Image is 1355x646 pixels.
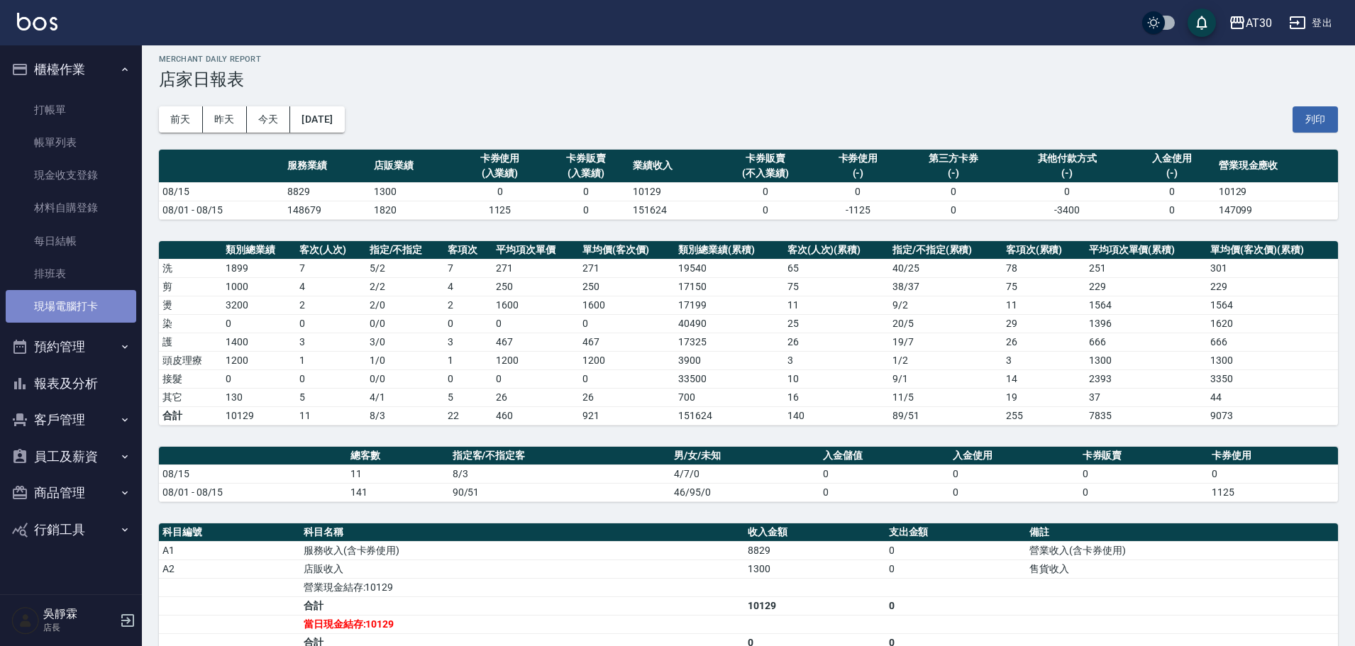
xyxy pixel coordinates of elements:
[784,241,889,260] th: 客次(人次)(累積)
[159,182,284,201] td: 08/15
[716,182,815,201] td: 0
[444,369,492,388] td: 0
[889,369,1002,388] td: 9 / 1
[784,406,889,425] td: 140
[1207,406,1338,425] td: 9073
[819,447,949,465] th: 入金儲值
[366,369,445,388] td: 0 / 0
[6,474,136,511] button: 商品管理
[159,241,1338,425] table: a dense table
[159,277,222,296] td: 剪
[1002,369,1085,388] td: 14
[889,277,1002,296] td: 38 / 37
[457,182,543,201] td: 0
[444,314,492,333] td: 0
[222,388,296,406] td: 130
[579,314,675,333] td: 0
[1002,296,1085,314] td: 11
[492,277,579,296] td: 250
[579,241,675,260] th: 單均價(客次價)
[159,333,222,351] td: 護
[222,314,296,333] td: 0
[444,296,492,314] td: 2
[444,259,492,277] td: 7
[1085,314,1207,333] td: 1396
[284,201,370,219] td: 148679
[1085,241,1207,260] th: 平均項次單價(累積)
[949,483,1079,501] td: 0
[300,596,744,615] td: 合計
[492,241,579,260] th: 平均項次單價
[159,388,222,406] td: 其它
[366,241,445,260] th: 指定/不指定
[6,191,136,224] a: 材料自購登錄
[670,447,819,465] th: 男/女/未知
[159,406,222,425] td: 合計
[675,351,783,369] td: 3900
[784,314,889,333] td: 25
[247,106,291,133] button: 今天
[1002,333,1085,351] td: 26
[159,106,203,133] button: 前天
[159,523,300,542] th: 科目編號
[819,483,949,501] td: 0
[889,406,1002,425] td: 89/51
[1283,10,1338,36] button: 登出
[543,182,629,201] td: 0
[784,277,889,296] td: 75
[1085,259,1207,277] td: 251
[6,126,136,159] a: 帳單列表
[784,333,889,351] td: 26
[159,201,284,219] td: 08/01 - 08/15
[296,406,366,425] td: 11
[159,150,1338,220] table: a dense table
[1002,388,1085,406] td: 19
[300,523,744,542] th: 科目名稱
[719,166,812,181] div: (不入業績)
[222,351,296,369] td: 1200
[159,296,222,314] td: 燙
[296,277,366,296] td: 4
[6,257,136,290] a: 排班表
[492,406,579,425] td: 460
[675,314,783,333] td: 40490
[901,182,1005,201] td: 0
[889,259,1002,277] td: 40 / 25
[1079,464,1209,483] td: 0
[296,296,366,314] td: 2
[1085,406,1207,425] td: 7835
[543,201,629,219] td: 0
[546,151,626,166] div: 卡券販賣
[1215,201,1338,219] td: 147099
[1079,447,1209,465] th: 卡券販賣
[347,483,449,501] td: 141
[889,314,1002,333] td: 20 / 5
[1207,296,1338,314] td: 1564
[159,314,222,333] td: 染
[1002,259,1085,277] td: 78
[296,259,366,277] td: 7
[905,166,1002,181] div: (-)
[1010,166,1125,181] div: (-)
[290,106,344,133] button: [DATE]
[492,314,579,333] td: 0
[1188,9,1216,37] button: save
[492,388,579,406] td: 26
[675,296,783,314] td: 17199
[296,241,366,260] th: 客次(人次)
[444,351,492,369] td: 1
[1085,277,1207,296] td: 229
[784,388,889,406] td: 16
[889,333,1002,351] td: 19 / 7
[949,464,1079,483] td: 0
[444,406,492,425] td: 22
[449,483,671,501] td: 90/51
[1132,166,1212,181] div: (-)
[1002,406,1085,425] td: 255
[222,296,296,314] td: 3200
[1223,9,1278,38] button: AT30
[284,150,370,183] th: 服務業績
[675,259,783,277] td: 19540
[1002,241,1085,260] th: 客項次(累積)
[1215,150,1338,183] th: 營業現金應收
